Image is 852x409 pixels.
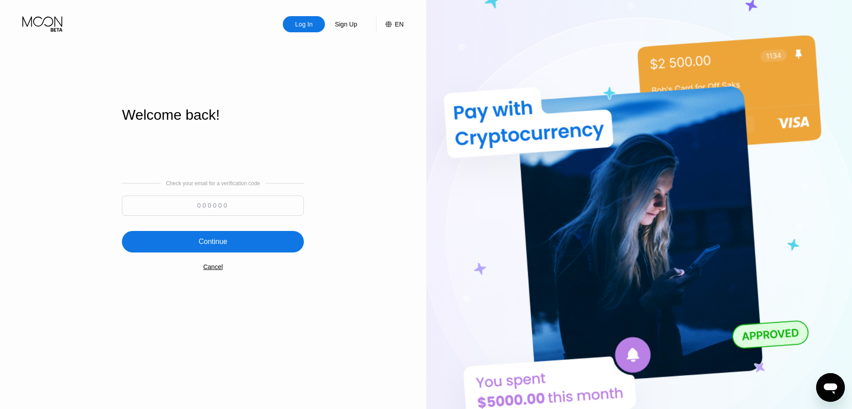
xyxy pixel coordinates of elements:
[122,196,304,216] input: 000000
[122,231,304,252] div: Continue
[395,21,403,28] div: EN
[283,16,325,32] div: Log In
[166,180,260,187] div: Check your email for a verification code
[199,237,227,246] div: Continue
[203,263,223,270] div: Cancel
[334,20,358,29] div: Sign Up
[376,16,403,32] div: EN
[816,373,845,402] iframe: Button to launch messaging window
[122,107,304,123] div: Welcome back!
[294,20,314,29] div: Log In
[325,16,367,32] div: Sign Up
